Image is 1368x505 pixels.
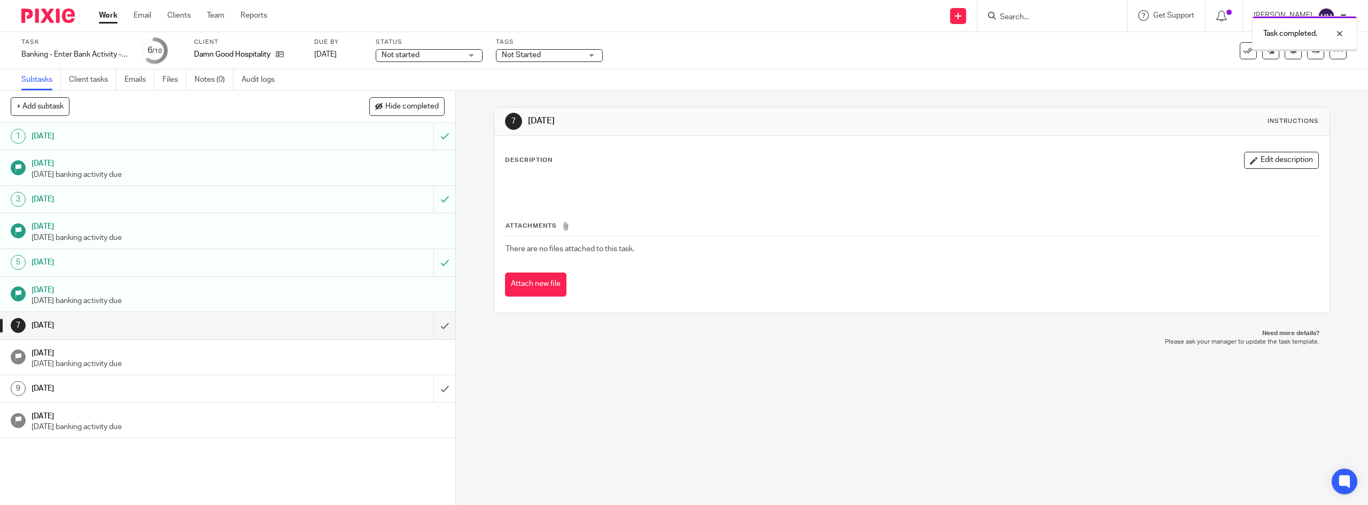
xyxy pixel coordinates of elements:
[32,345,445,359] h1: [DATE]
[11,318,26,333] div: 7
[505,113,522,130] div: 7
[314,51,337,58] span: [DATE]
[496,38,603,46] label: Tags
[376,38,483,46] label: Status
[369,97,445,115] button: Hide completed
[32,380,292,397] h1: [DATE]
[240,10,267,21] a: Reports
[385,103,439,111] span: Hide completed
[162,69,186,90] a: Files
[242,69,283,90] a: Audit logs
[1263,28,1317,39] p: Task completed.
[11,255,26,270] div: 5
[21,69,61,90] a: Subtasks
[1244,152,1319,169] button: Edit description
[32,128,292,144] h1: [DATE]
[21,49,128,60] div: Banking - Enter Bank Activity - week 33
[505,156,553,165] p: Description
[32,422,445,432] p: [DATE] banking activity due
[207,10,224,21] a: Team
[32,282,445,296] h1: [DATE]
[32,254,292,270] h1: [DATE]
[32,296,445,306] p: [DATE] banking activity due
[504,329,1319,338] p: Need more details?
[11,192,26,207] div: 3
[32,169,445,180] p: [DATE] banking activity due
[32,408,445,422] h1: [DATE]
[11,129,26,144] div: 1
[32,191,292,207] h1: [DATE]
[314,38,362,46] label: Due by
[1318,7,1335,25] img: svg%3E
[147,44,162,57] div: 6
[194,38,301,46] label: Client
[195,69,234,90] a: Notes (0)
[1268,117,1319,126] div: Instructions
[528,115,935,127] h1: [DATE]
[125,69,154,90] a: Emails
[11,381,26,396] div: 9
[32,359,445,369] p: [DATE] banking activity due
[167,10,191,21] a: Clients
[21,9,75,23] img: Pixie
[32,232,445,243] p: [DATE] banking activity due
[11,97,69,115] button: + Add subtask
[194,49,270,60] p: Damn Good Hospitality
[99,10,118,21] a: Work
[32,156,445,169] h1: [DATE]
[69,69,116,90] a: Client tasks
[382,51,419,59] span: Not started
[134,10,151,21] a: Email
[21,38,128,46] label: Task
[502,51,541,59] span: Not Started
[506,245,634,253] span: There are no files attached to this task.
[32,219,445,232] h1: [DATE]
[505,273,566,297] button: Attach new file
[32,317,292,333] h1: [DATE]
[504,338,1319,346] p: Please ask your manager to update the task template.
[506,223,557,229] span: Attachments
[152,48,162,54] small: /10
